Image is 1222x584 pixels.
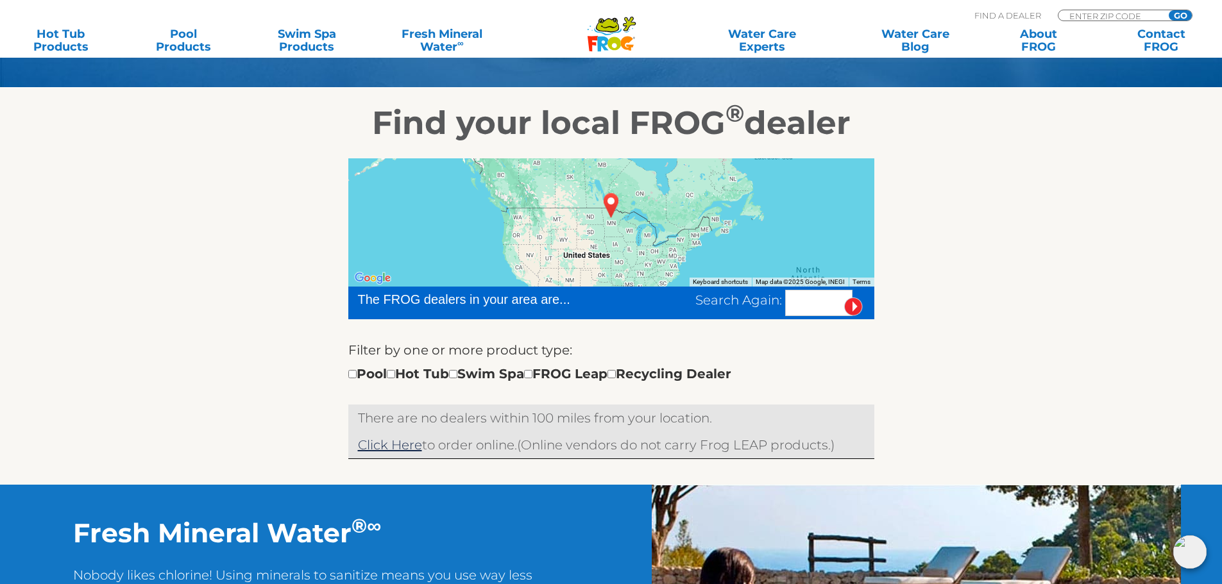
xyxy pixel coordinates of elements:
input: Submit [844,297,863,316]
input: GO [1169,10,1192,21]
p: (Online vendors do not carry Frog LEAP products.) [358,435,865,455]
input: Zip Code Form [1068,10,1155,21]
a: ContactFROG [1114,28,1209,53]
sup: ® [352,513,367,538]
button: Keyboard shortcuts [693,278,748,287]
p: There are no dealers within 100 miles from your location. [358,408,865,428]
sup: ∞ [367,513,381,538]
a: Open this area in Google Maps (opens a new window) [352,270,394,287]
h2: Fresh Mineral Water [73,517,538,549]
a: Swim SpaProducts [259,28,355,53]
a: Water CareBlog [867,28,963,53]
h2: Find your local FROG dealer [217,104,1006,142]
label: Filter by one or more product type: [348,340,572,360]
a: Terms (opens in new tab) [853,278,870,285]
p: Find A Dealer [974,10,1041,21]
img: openIcon [1173,535,1207,569]
span: Search Again: [695,292,782,308]
div: The FROG dealers in your area are... [358,290,616,309]
a: PoolProducts [136,28,232,53]
sup: ∞ [457,38,464,48]
span: Map data ©2025 Google, INEGI [756,278,845,285]
a: Click Here [358,437,422,453]
div: USA [597,188,626,222]
a: Fresh MineralWater∞ [382,28,502,53]
span: to order online. [358,437,517,453]
a: Hot TubProducts [13,28,108,53]
a: Water CareExperts [684,28,840,53]
img: Google [352,270,394,287]
a: AboutFROG [990,28,1086,53]
div: Pool Hot Tub Swim Spa FROG Leap Recycling Dealer [348,363,731,384]
sup: ® [726,99,744,128]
